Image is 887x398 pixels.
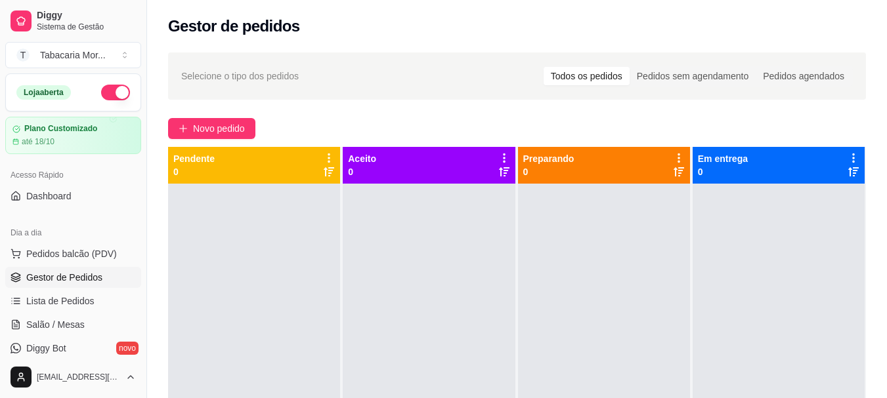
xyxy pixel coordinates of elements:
p: Preparando [523,152,574,165]
span: plus [179,124,188,133]
span: Dashboard [26,189,72,203]
a: Lista de Pedidos [5,290,141,311]
h2: Gestor de pedidos [168,16,300,37]
div: Pedidos agendados [756,67,852,85]
p: 0 [523,165,574,178]
a: Diggy Botnovo [5,338,141,359]
div: Pedidos sem agendamento [630,67,756,85]
div: Dia a dia [5,222,141,243]
span: Lista de Pedidos [26,294,95,308]
a: Plano Customizadoaté 18/10 [5,117,141,154]
span: Gestor de Pedidos [26,271,102,284]
button: [EMAIL_ADDRESS][DOMAIN_NAME] [5,361,141,393]
a: DiggySistema de Gestão [5,5,141,37]
article: até 18/10 [22,136,54,147]
button: Novo pedido [168,118,255,139]
article: Plano Customizado [24,124,97,134]
div: Todos os pedidos [544,67,630,85]
span: Novo pedido [193,121,245,136]
a: Gestor de Pedidos [5,267,141,288]
p: Em entrega [698,152,748,165]
p: 0 [173,165,215,178]
p: 0 [698,165,748,178]
span: Pedidos balcão (PDV) [26,247,117,260]
p: Pendente [173,152,215,165]
span: Selecione o tipo dos pedidos [181,69,299,83]
a: Dashboard [5,186,141,207]
button: Alterar Status [101,85,130,100]
div: Loja aberta [16,85,71,100]
span: [EMAIL_ADDRESS][DOMAIN_NAME] [37,372,120,382]
span: Diggy Bot [26,342,66,355]
a: Salão / Mesas [5,314,141,335]
span: Sistema de Gestão [37,22,136,32]
button: Select a team [5,42,141,68]
div: Acesso Rápido [5,165,141,186]
div: Tabacaria Mor ... [40,49,106,62]
span: T [16,49,30,62]
p: 0 [348,165,376,178]
span: Diggy [37,10,136,22]
span: Salão / Mesas [26,318,85,331]
p: Aceito [348,152,376,165]
button: Pedidos balcão (PDV) [5,243,141,264]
